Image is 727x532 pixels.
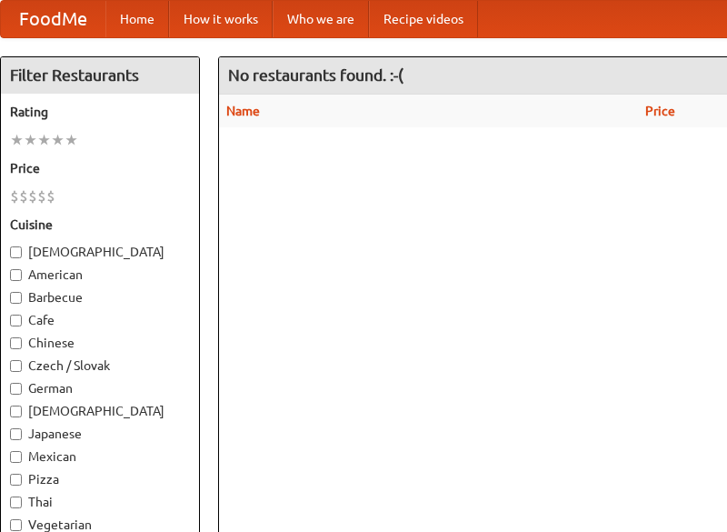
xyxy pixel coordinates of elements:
h5: Cuisine [10,216,190,234]
a: FoodMe [1,1,105,37]
label: German [10,379,190,397]
input: American [10,269,22,281]
a: How it works [169,1,273,37]
label: Cafe [10,311,190,329]
label: Czech / Slovak [10,356,190,375]
li: $ [19,186,28,206]
li: $ [37,186,46,206]
li: ★ [51,130,65,150]
input: Mexican [10,451,22,463]
label: Chinese [10,334,190,352]
label: Pizza [10,470,190,488]
input: Czech / Slovak [10,360,22,372]
li: ★ [65,130,78,150]
h5: Rating [10,103,190,121]
h5: Price [10,159,190,177]
a: Who we are [273,1,369,37]
input: Chinese [10,337,22,349]
a: Price [645,104,675,118]
label: [DEMOGRAPHIC_DATA] [10,402,190,420]
a: Recipe videos [369,1,478,37]
a: Name [226,104,260,118]
input: [DEMOGRAPHIC_DATA] [10,406,22,417]
li: ★ [24,130,37,150]
li: ★ [37,130,51,150]
label: Barbecue [10,288,190,306]
li: $ [46,186,55,206]
li: $ [10,186,19,206]
a: Home [105,1,169,37]
input: [DEMOGRAPHIC_DATA] [10,246,22,258]
h4: Filter Restaurants [1,57,199,94]
label: [DEMOGRAPHIC_DATA] [10,243,190,261]
label: Mexican [10,447,190,466]
input: Barbecue [10,292,22,304]
input: Japanese [10,428,22,440]
input: German [10,383,22,395]
label: Japanese [10,425,190,443]
ng-pluralize: No restaurants found. :-( [228,66,403,84]
input: Pizza [10,474,22,486]
input: Cafe [10,315,22,326]
li: ★ [10,130,24,150]
label: Thai [10,493,190,511]
input: Thai [10,497,22,508]
li: $ [28,186,37,206]
input: Vegetarian [10,519,22,531]
label: American [10,266,190,284]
